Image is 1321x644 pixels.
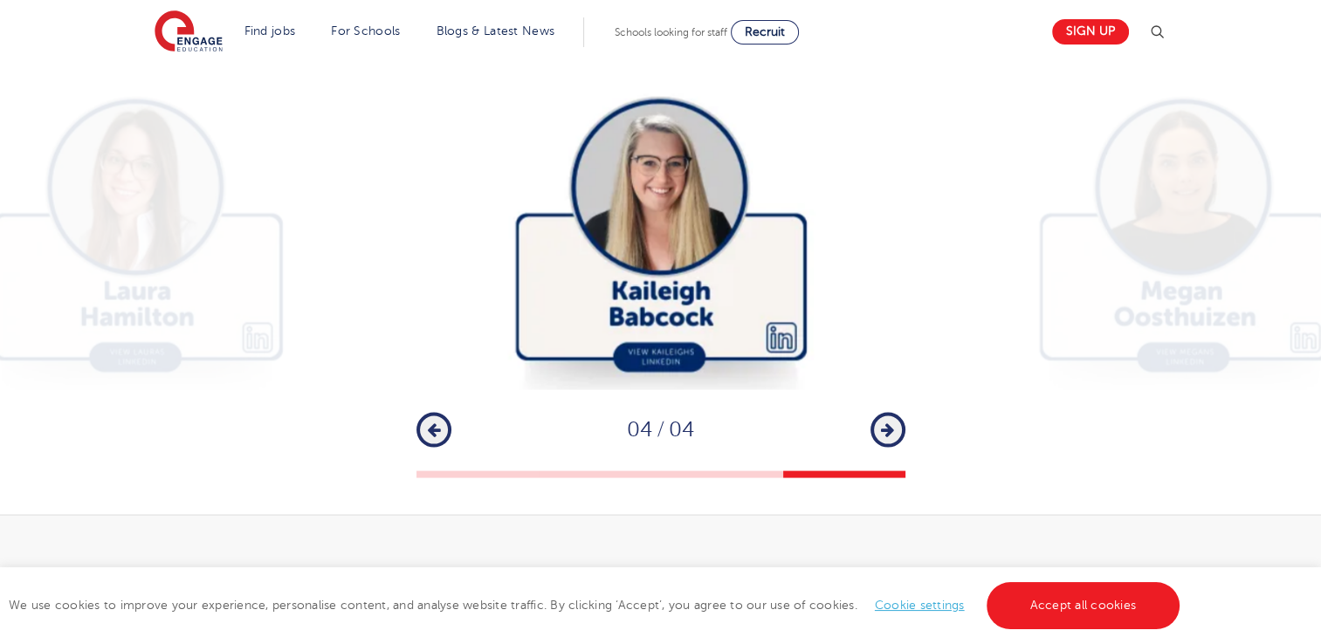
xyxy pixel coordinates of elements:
a: Accept all cookies [987,582,1180,629]
button: 1 of 4 [416,471,539,478]
a: Sign up [1052,19,1129,45]
span: Recruit [745,25,785,38]
span: 04 [627,418,652,442]
img: Engage Education [155,10,223,54]
span: 04 [669,418,694,442]
button: 2 of 4 [539,471,661,478]
a: Cookie settings [875,599,965,612]
span: We use cookies to improve your experience, personalise content, and analyse website traffic. By c... [9,599,1184,612]
button: 3 of 4 [661,471,783,478]
a: For Schools [331,24,400,38]
a: Blogs & Latest News [437,24,555,38]
a: Recruit [731,20,799,45]
span: / [652,418,669,442]
span: Schools looking for staff [615,26,727,38]
button: 4 of 4 [783,471,905,478]
a: Find jobs [244,24,296,38]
